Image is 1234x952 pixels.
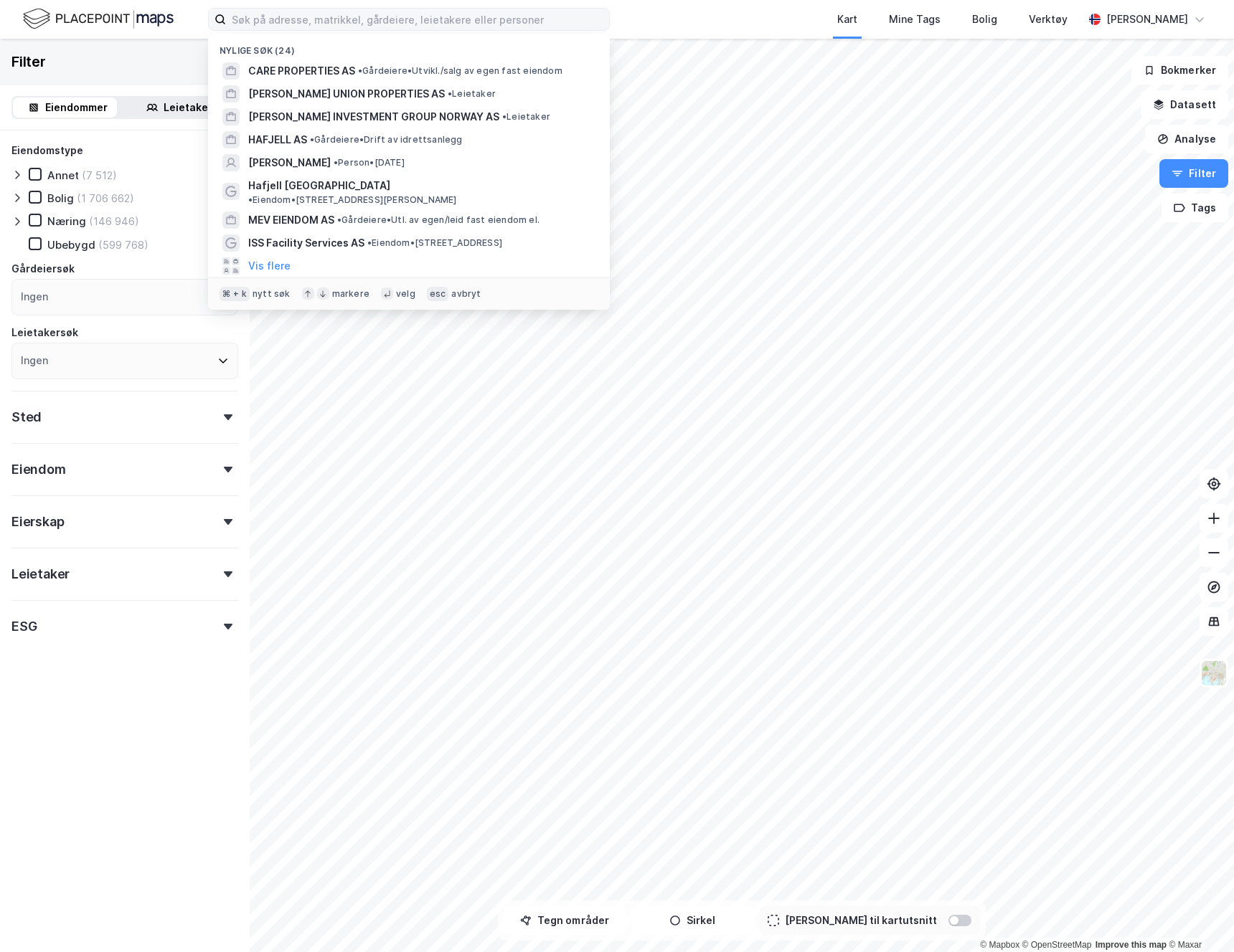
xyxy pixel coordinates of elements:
[334,157,405,168] span: Person • [DATE]
[337,214,342,225] span: •
[248,154,331,171] span: [PERSON_NAME]
[11,409,42,426] div: Sted
[358,65,362,76] span: •
[1029,11,1068,28] div: Verktøy
[972,11,997,28] div: Bolig
[1200,660,1228,687] img: Z
[1022,940,1092,950] a: OpenStreetMap
[980,940,1019,950] a: Mapbox
[358,65,562,77] span: Gårdeiere • Utvikl./salg av egen fast eiendom
[82,168,117,182] div: (7 512)
[248,257,291,275] button: Vis flere
[11,461,66,478] div: Eiendom
[427,287,449,301] div: esc
[11,324,78,341] div: Leietakersøk
[889,11,941,28] div: Mine Tags
[11,513,64,530] div: Eierskap
[1145,125,1228,153] button: Analyse
[1159,159,1228,188] button: Filter
[248,234,364,252] span: ISS Facility Services AS
[332,288,369,300] div: markere
[310,134,314,145] span: •
[310,134,463,146] span: Gårdeiere • Drift av idrettsanlegg
[248,85,445,103] span: [PERSON_NAME] UNION PROPERTIES AS
[77,191,134,205] div: (1 706 662)
[21,352,48,369] div: Ingen
[248,194,253,205] span: •
[47,168,79,182] div: Annet
[1162,194,1228,222] button: Tags
[45,99,108,116] div: Eiendommer
[11,618,37,635] div: ESG
[448,88,452,99] span: •
[226,9,609,30] input: Søk på adresse, matrikkel, gårdeiere, leietakere eller personer
[11,142,83,159] div: Eiendomstype
[208,34,610,59] div: Nylige søk (24)
[837,11,857,28] div: Kart
[367,237,502,249] span: Eiendom • [STREET_ADDRESS]
[502,111,507,122] span: •
[11,566,70,583] div: Leietaker
[248,177,390,194] span: Hafjell [GEOGRAPHIC_DATA]
[98,238,149,252] div: (599 768)
[502,111,550,123] span: Leietaker
[164,99,219,116] div: Leietakere
[1106,11,1188,28] div: [PERSON_NAME]
[631,906,753,935] button: Sirkel
[451,288,481,300] div: avbryt
[248,131,307,148] span: HAFJELL AS
[367,237,372,248] span: •
[11,50,46,73] div: Filter
[253,288,291,300] div: nytt søk
[396,288,415,300] div: velg
[89,214,139,228] div: (146 946)
[47,191,74,205] div: Bolig
[47,238,95,252] div: Ubebygd
[248,62,355,80] span: CARE PROPERTIES AS
[1162,883,1234,952] div: Kontrollprogram for chat
[47,214,86,228] div: Næring
[504,906,626,935] button: Tegn områder
[1141,90,1228,119] button: Datasett
[248,211,334,229] span: MEV EIENDOM AS
[448,88,496,100] span: Leietaker
[23,6,174,32] img: logo.f888ab2527a4732fd821a326f86c7f29.svg
[1162,883,1234,952] iframe: Chat Widget
[1131,56,1228,85] button: Bokmerker
[337,214,540,226] span: Gårdeiere • Utl. av egen/leid fast eiendom el.
[785,912,937,929] div: [PERSON_NAME] til kartutsnitt
[220,287,250,301] div: ⌘ + k
[1096,940,1167,950] a: Improve this map
[248,194,457,206] span: Eiendom • [STREET_ADDRESS][PERSON_NAME]
[11,260,75,277] div: Gårdeiersøk
[248,108,499,125] span: [PERSON_NAME] INVESTMENT GROUP NORWAY AS
[21,288,48,305] div: Ingen
[334,157,338,168] span: •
